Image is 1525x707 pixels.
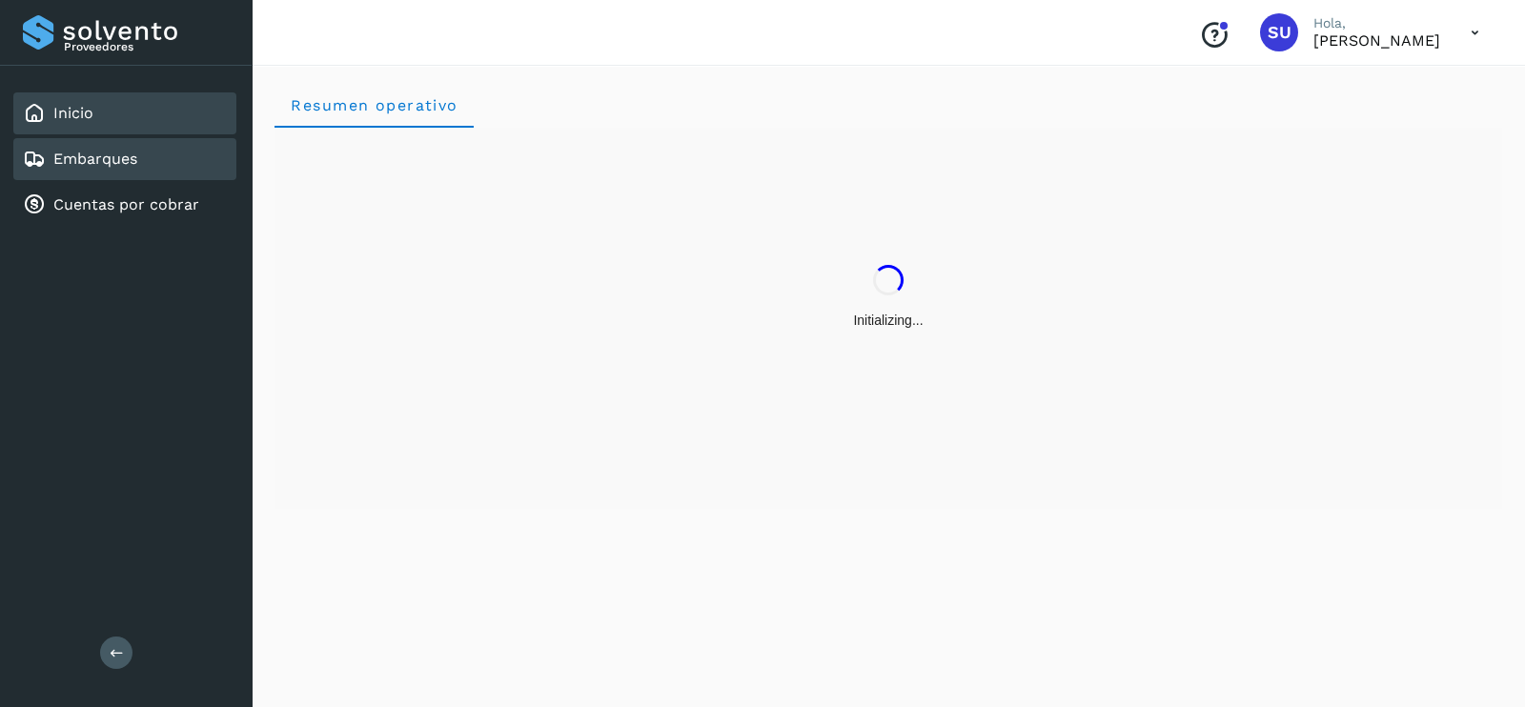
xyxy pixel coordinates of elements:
div: Cuentas por cobrar [13,184,236,226]
p: Sayra Ugalde [1313,31,1440,50]
a: Cuentas por cobrar [53,195,199,213]
div: Embarques [13,138,236,180]
a: Embarques [53,150,137,168]
div: Inicio [13,92,236,134]
p: Hola, [1313,15,1440,31]
span: Resumen operativo [290,96,458,114]
p: Proveedores [64,40,229,53]
a: Inicio [53,104,93,122]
